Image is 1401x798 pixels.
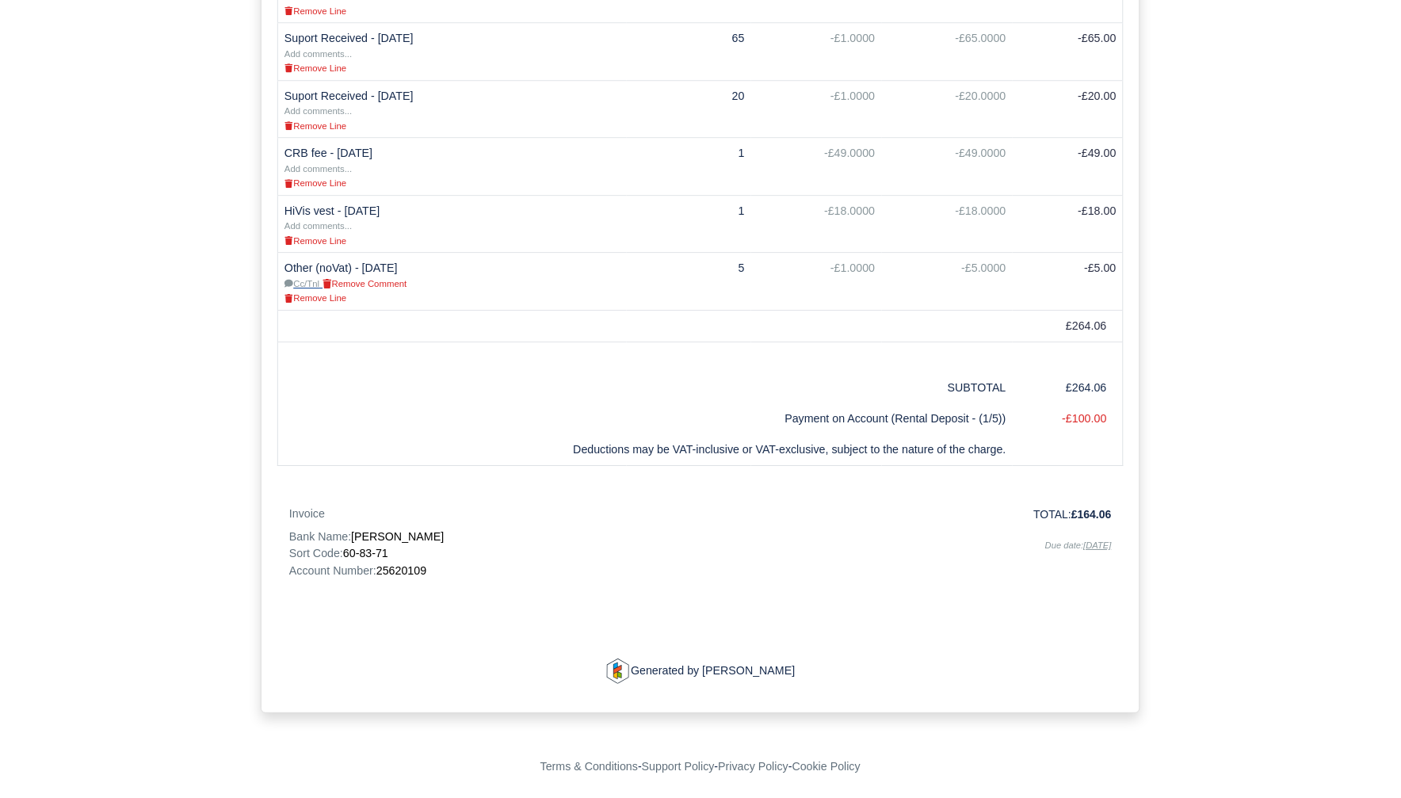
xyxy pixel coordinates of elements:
a: Remove Line [284,4,346,17]
a: Add comments... [284,219,352,231]
span: [PERSON_NAME] [351,530,444,543]
small: Remove Line [284,121,346,131]
td: -£5.00 [1013,253,1124,311]
small: Remove Line [284,63,346,73]
td: 1 [627,138,751,196]
small: Add comments... [284,164,352,174]
td: Suport Received - [DATE] [278,80,627,138]
div: - - - [249,758,1152,776]
td: 65 [627,23,751,81]
small: Add comments... [284,221,352,231]
td: CRB fee - [DATE] [278,138,627,196]
td: Deductions may be VAT-inclusive or VAT-exclusive, subject to the nature of the charge. [278,434,1013,465]
td: -£1.0000 [751,23,882,81]
td: 5 [627,253,751,311]
td: -£1.0000 [751,80,882,138]
td: -£65.00 [1013,23,1124,81]
td: -£49.0000 [882,138,1013,196]
a: Remove Line [284,176,346,189]
a: Cc/Tnl [284,277,323,289]
td: £264.06 [1013,372,1124,403]
td: -£100.00 [1013,403,1124,434]
td: -£5.0000 [882,253,1013,311]
strong: £164.06 [1071,508,1112,521]
td: Other (noVat) - [DATE] [278,253,627,311]
a: Remove Line [284,119,346,132]
small: Remove Line [284,236,346,246]
td: -£18.00 [1013,195,1124,253]
small: Add comments... [284,106,352,116]
span: 25620109 [376,564,426,577]
td: -£65.0000 [882,23,1013,81]
p: Invoice [289,506,689,522]
p: Generated by [PERSON_NAME] [289,659,1112,684]
td: -£20.00 [1013,80,1124,138]
td: -£20.0000 [882,80,1013,138]
td: -£49.0000 [751,138,882,196]
td: HiVis vest - [DATE] [278,195,627,253]
p: Account Number: [289,563,689,579]
small: Add comments... [284,49,352,59]
a: Add comments... [284,104,352,116]
a: Add comments... [284,47,352,59]
i: Due date: [1045,540,1112,550]
p: Sort Code: [289,545,689,562]
a: Privacy Policy [719,760,789,773]
td: SUBTOTAL [882,372,1013,403]
td: -£18.0000 [751,195,882,253]
td: £264.06 [1013,310,1124,342]
a: Add comments... [284,162,352,174]
a: Remove Line [284,234,346,246]
u: [DATE] [1084,540,1112,550]
small: Remove Line [284,293,346,303]
small: Remove Line [284,6,346,16]
small: Cc/Tnl [284,279,319,288]
a: Remove Line [284,61,346,74]
td: -£49.00 [1013,138,1124,196]
small: Remove Line [284,178,346,188]
a: Remove Comment [323,277,407,289]
td: 1 [627,195,751,253]
td: -£18.0000 [882,195,1013,253]
td: 20 [627,80,751,138]
a: Terms & Conditions [540,760,638,773]
td: -£1.0000 [751,253,882,311]
a: Remove Line [284,291,346,304]
td: Suport Received - [DATE] [278,23,627,81]
p: Bank Name: [289,529,689,545]
p: TOTAL: [712,506,1112,523]
td: Payment on Account (Rental Deposit - (1/5)) [278,403,1013,434]
a: Support Policy [642,760,715,773]
a: Cookie Policy [792,760,861,773]
small: Remove Comment [323,279,407,288]
span: 60-83-71 [343,547,388,559]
